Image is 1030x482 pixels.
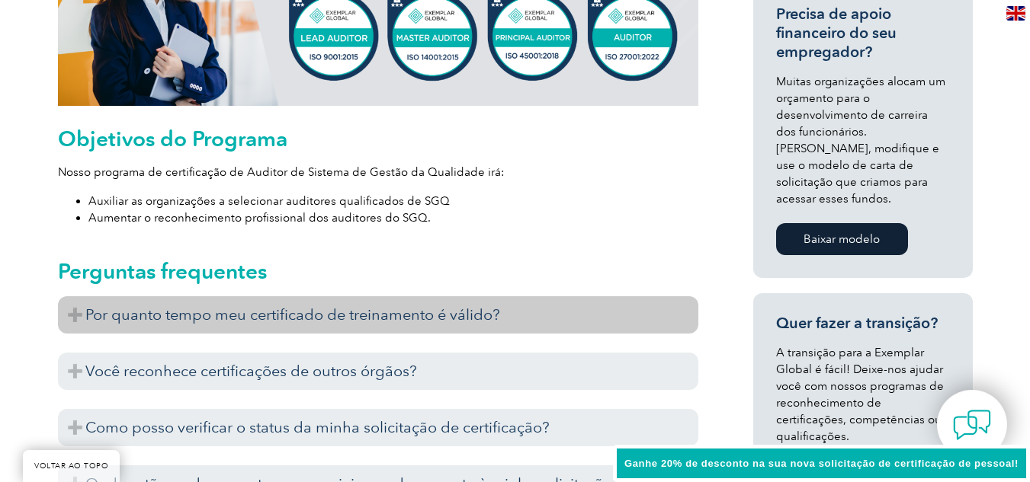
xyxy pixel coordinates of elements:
font: Você reconhece certificações de outros órgãos? [85,362,417,380]
font: Baixar modelo [804,232,880,246]
img: contact-chat.png [953,406,991,444]
font: Perguntas frequentes [58,258,267,284]
font: Auxiliar as organizações a selecionar auditores qualificados de SGQ [88,194,450,208]
font: Aumentar o reconhecimento profissional dos auditores do SGQ. [88,211,431,225]
font: Nosso programa de certificação de Auditor de Sistema de Gestão da Qualidade irá: [58,165,505,179]
font: Objetivos do Programa [58,126,287,152]
font: Ganhe 20% de desconto na sua nova solicitação de certificação de pessoal! [624,458,1019,469]
img: en [1006,6,1025,21]
font: Quer fazer a transição? [776,314,938,332]
font: Muitas organizações alocam um orçamento para o desenvolvimento de carreira dos funcionários. [PER... [776,75,945,206]
font: Como posso verificar o status da minha solicitação de certificação? [85,418,550,436]
a: VOLTAR AO TOPO [23,450,120,482]
font: Precisa de apoio financeiro do seu empregador? [776,5,897,61]
font: Por quanto tempo meu certificado de treinamento é válido? [85,305,500,324]
font: A transição para a Exemplar Global é fácil! Deixe-nos ajudar você com nossos programas de reconhe... [776,346,944,443]
font: VOLTAR AO TOPO [34,461,108,471]
a: Baixar modelo [776,223,908,255]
